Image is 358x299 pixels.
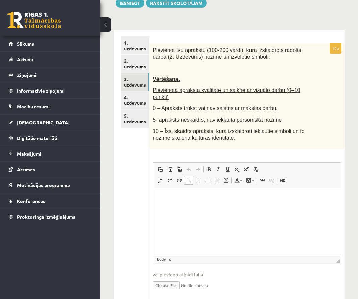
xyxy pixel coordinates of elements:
span: Pievienotā apraksta kvalitāte un saikne ar vizuālo darbu (0–10 punkti) [153,87,300,100]
span: Proktoringa izmēģinājums [17,214,75,220]
a: Noņemt stilus [251,165,261,174]
a: Proktoringa izmēģinājums [9,209,92,224]
a: Ievietot/noņemt sarakstu ar aizzīmēm [165,176,174,185]
a: Math [221,176,231,185]
span: [DEMOGRAPHIC_DATA] [17,119,70,125]
a: Bloka citāts [174,176,184,185]
iframe: Bagātinātā teksta redaktors, wiswyg-editor-user-answer-47433988222780 [153,188,341,255]
legend: Maksājumi [17,146,92,161]
span: Vērtēšana. [153,76,180,82]
a: Fona krāsa [244,176,256,185]
a: Centrēti [193,176,203,185]
a: Aktuāli [9,52,92,67]
a: body elements [156,256,167,263]
a: 1. uzdevums [121,36,149,55]
a: Digitālie materiāli [9,130,92,146]
a: Augšraksts [242,165,251,174]
a: Atsaistīt [267,176,276,185]
a: [DEMOGRAPHIC_DATA] [9,115,92,130]
p: 10p [330,43,341,54]
span: 0 – Apraksts trūkst vai nav saistīts ar mākslas darbu. [153,105,278,111]
span: Aktuāli [17,56,33,62]
a: Apakšraksts [232,165,242,174]
a: Ievietot/noņemt numurētu sarakstu [156,176,165,185]
span: vai pievieno atbildi failā [153,271,341,278]
a: Ievietot no Worda [174,165,184,174]
a: p elements [168,256,173,263]
a: Izlīdzināt malas [212,176,221,185]
a: 4. uzdevums [121,91,149,109]
a: Mācību resursi [9,99,92,114]
a: Ielīmēt (vadīšanas taustiņš+V) [156,165,165,174]
span: Mācību resursi [17,103,50,109]
a: Atzīmes [9,162,92,177]
legend: Informatīvie ziņojumi [17,83,92,98]
span: Atzīmes [17,166,35,172]
a: Saite (vadīšanas taustiņš+K) [258,176,267,185]
a: Ievietot kā vienkāršu tekstu (vadīšanas taustiņš+pārslēgšanas taustiņš+V) [165,165,174,174]
a: Motivācijas programma [9,177,92,193]
a: Maksājumi [9,146,92,161]
a: 3. uzdevums [121,73,149,91]
span: Konferences [17,198,45,204]
a: Pasvītrojums (vadīšanas taustiņš+U) [223,165,232,174]
a: 5. uzdevums [121,109,149,128]
span: Sākums [17,41,34,47]
a: Konferences [9,193,92,209]
a: Izlīdzināt pa labi [203,176,212,185]
span: 5- apraksts neskaidrs, nav iekļauta personiskā nozīme [153,117,282,123]
a: Atkārtot (vadīšanas taustiņš+Y) [193,165,203,174]
a: Atcelt (vadīšanas taustiņš+Z) [184,165,193,174]
a: Treknraksts (vadīšanas taustiņš+B) [204,165,214,174]
span: Pievienot īsu aprakstu (100-200 vārdi), kurā izskaidrots radošā darba (2. Uzdevums) nozīme un izv... [153,47,301,60]
a: Ziņojumi [9,67,92,83]
a: Sākums [9,36,92,51]
a: 2. uzdevums [121,55,149,73]
span: Digitālie materiāli [17,135,57,141]
a: Ievietot lapas pārtraukumu drukai [278,176,287,185]
span: Motivācijas programma [17,182,70,188]
span: 10 – Īss, skaidrs apraksts, kurā izskaidroti iekļautie simboli un to nozīme skolēna kultūras iden... [153,128,305,141]
a: Rīgas 1. Tālmācības vidusskola [7,12,61,28]
a: Izlīdzināt pa kreisi [184,176,193,185]
a: Informatīvie ziņojumi [9,83,92,98]
span: Mērogot [336,259,340,263]
legend: Ziņojumi [17,67,92,83]
a: Slīpraksts (vadīšanas taustiņš+I) [214,165,223,174]
a: Teksta krāsa [232,176,244,185]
